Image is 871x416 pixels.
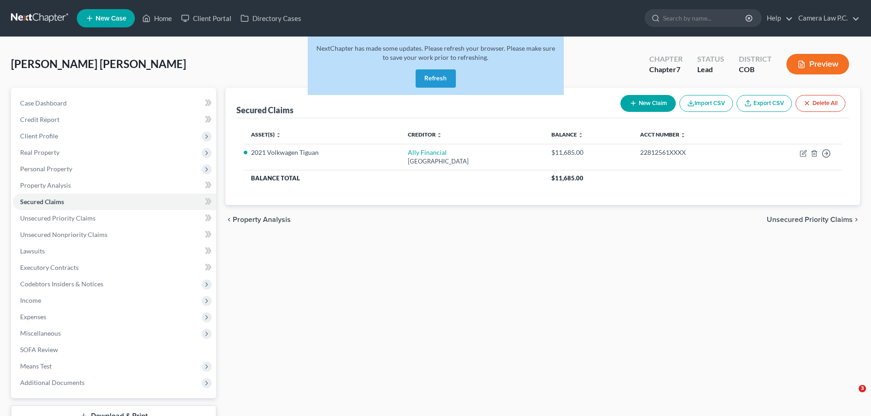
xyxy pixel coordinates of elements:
a: Lawsuits [13,243,216,259]
span: Additional Documents [20,379,85,386]
a: Export CSV [737,95,792,112]
a: Client Portal [176,10,236,26]
span: Unsecured Priority Claims [20,214,96,222]
a: Case Dashboard [13,95,216,111]
div: COB [739,64,772,75]
div: Secured Claims [236,105,294,116]
button: Preview [786,54,849,74]
span: Unsecured Priority Claims [767,216,853,223]
span: Means Test [20,362,52,370]
a: Help [762,10,793,26]
span: 7 [676,65,680,74]
span: Miscellaneous [20,329,61,337]
a: Ally Financial [408,148,447,156]
a: SOFA Review [13,342,216,358]
span: Property Analysis [233,216,291,223]
span: Property Analysis [20,181,71,189]
div: [GEOGRAPHIC_DATA] [408,157,537,166]
button: New Claim [620,95,676,112]
button: Delete All [796,95,845,112]
i: chevron_left [225,216,233,223]
a: Acct Number unfold_more [640,131,686,138]
i: chevron_right [853,216,860,223]
button: Refresh [416,69,456,88]
a: Executory Contracts [13,259,216,276]
span: Personal Property [20,165,72,173]
a: Asset(s) unfold_more [251,131,281,138]
span: Income [20,296,41,304]
span: Codebtors Insiders & Notices [20,280,103,288]
th: Balance Total [244,170,544,186]
a: Credit Report [13,111,216,128]
a: Unsecured Priority Claims [13,210,216,226]
div: $11,685.00 [551,148,625,157]
button: Unsecured Priority Claims chevron_right [767,216,860,223]
span: NextChapter has made some updates. Please refresh your browser. Please make sure to save your wor... [316,44,555,61]
i: unfold_more [437,132,442,138]
span: 3 [859,385,866,392]
i: unfold_more [578,132,583,138]
button: Import CSV [679,95,733,112]
i: unfold_more [680,132,686,138]
a: Unsecured Nonpriority Claims [13,226,216,243]
span: Real Property [20,148,59,156]
span: Case Dashboard [20,99,67,107]
div: 22812561XXXX [640,148,740,157]
span: SOFA Review [20,346,58,353]
span: Executory Contracts [20,263,79,271]
div: Lead [697,64,724,75]
i: unfold_more [276,132,281,138]
a: Camera Law P.C. [794,10,860,26]
a: Balance unfold_more [551,131,583,138]
a: Property Analysis [13,177,216,194]
input: Search by name... [663,10,747,26]
span: Secured Claims [20,198,64,205]
span: Credit Report [20,116,59,123]
iframe: Intercom live chat [840,385,862,407]
span: Lawsuits [20,247,45,255]
a: Creditor unfold_more [408,131,442,138]
a: Directory Cases [236,10,306,26]
span: [PERSON_NAME] [PERSON_NAME] [11,57,186,70]
span: $11,685.00 [551,174,583,182]
span: Unsecured Nonpriority Claims [20,231,107,238]
span: Client Profile [20,132,58,140]
div: District [739,54,772,64]
button: chevron_left Property Analysis [225,216,291,223]
div: Status [697,54,724,64]
span: Expenses [20,313,46,321]
div: Chapter [649,64,683,75]
a: Home [138,10,176,26]
a: Secured Claims [13,194,216,210]
li: 2021 Volkwagen Tiguan [251,148,393,157]
div: Chapter [649,54,683,64]
span: New Case [96,15,126,22]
